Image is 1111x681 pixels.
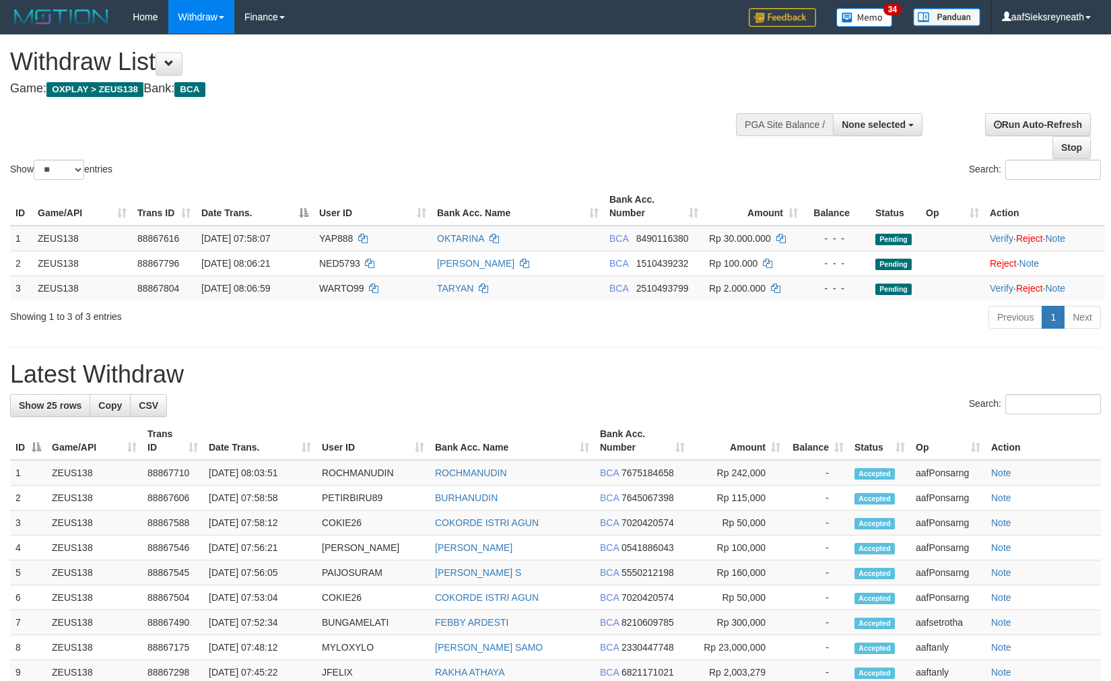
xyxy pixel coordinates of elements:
[1016,233,1043,244] a: Reject
[786,560,849,585] td: -
[10,422,46,460] th: ID: activate to sort column descending
[786,635,849,660] td: -
[786,486,849,511] td: -
[600,642,619,653] span: BCA
[910,511,986,536] td: aafPonsarng
[432,187,604,226] th: Bank Acc. Name: activate to sort column ascending
[988,306,1042,329] a: Previous
[991,667,1011,678] a: Note
[854,493,895,505] span: Accepted
[621,467,674,478] span: Copy 7675184658 to clipboard
[910,635,986,660] td: aaftanly
[690,610,786,635] td: Rp 300,000
[870,187,920,226] th: Status
[690,486,786,511] td: Rp 115,000
[435,492,498,503] a: BURHANUDIN
[316,511,430,536] td: COKIE26
[875,234,912,245] span: Pending
[142,585,203,610] td: 88867504
[600,592,619,603] span: BCA
[46,511,142,536] td: ZEUS138
[991,617,1011,628] a: Note
[690,511,786,536] td: Rp 50,000
[709,258,757,269] span: Rp 100.000
[749,8,816,27] img: Feedback.jpg
[913,8,980,26] img: panduan.png
[10,304,453,323] div: Showing 1 to 3 of 3 entries
[600,542,619,553] span: BCA
[600,492,619,503] span: BCA
[854,468,895,480] span: Accepted
[46,82,143,97] span: OXPLAY > ZEUS138
[786,536,849,560] td: -
[1042,306,1065,329] a: 1
[621,617,674,628] span: Copy 8210609785 to clipboard
[991,592,1011,603] a: Note
[316,486,430,511] td: PETIRBIRU89
[875,259,912,270] span: Pending
[10,361,1101,388] h1: Latest Withdraw
[1005,160,1101,180] input: Search:
[32,187,132,226] th: Game/API: activate to sort column ascending
[437,233,484,244] a: OKTARINA
[991,642,1011,653] a: Note
[142,422,203,460] th: Trans ID: activate to sort column ascending
[621,492,674,503] span: Copy 7645067398 to clipboard
[969,160,1101,180] label: Search:
[142,560,203,585] td: 88867545
[609,283,628,294] span: BCA
[991,517,1011,528] a: Note
[910,486,986,511] td: aafPonsarng
[786,511,849,536] td: -
[875,284,912,295] span: Pending
[90,394,131,417] a: Copy
[600,467,619,478] span: BCA
[435,542,512,553] a: [PERSON_NAME]
[621,642,674,653] span: Copy 2330447748 to clipboard
[984,251,1105,275] td: ·
[969,394,1101,414] label: Search:
[984,226,1105,251] td: · ·
[10,251,32,275] td: 2
[809,282,865,295] div: - - -
[621,667,674,678] span: Copy 6821171021 to clipboard
[203,460,316,486] td: [DATE] 08:03:51
[130,394,167,417] a: CSV
[435,642,543,653] a: [PERSON_NAME] SAMO
[316,536,430,560] td: [PERSON_NAME]
[132,187,196,226] th: Trans ID: activate to sort column ascending
[786,585,849,610] td: -
[854,618,895,629] span: Accepted
[142,511,203,536] td: 88867588
[10,275,32,300] td: 3
[854,643,895,654] span: Accepted
[174,82,205,97] span: BCA
[854,518,895,529] span: Accepted
[910,610,986,635] td: aafsetrotha
[316,585,430,610] td: COKIE26
[46,460,142,486] td: ZEUS138
[10,48,727,75] h1: Withdraw List
[46,610,142,635] td: ZEUS138
[690,460,786,486] td: Rp 242,000
[435,592,539,603] a: COKORDE ISTRI AGUN
[319,258,360,269] span: NED5793
[809,232,865,245] div: - - -
[316,560,430,585] td: PAIJOSURAM
[10,585,46,610] td: 6
[690,585,786,610] td: Rp 50,000
[990,258,1017,269] a: Reject
[803,187,870,226] th: Balance
[32,251,132,275] td: ZEUS138
[46,486,142,511] td: ZEUS138
[883,3,902,15] span: 34
[435,667,504,678] a: RAKHA ATHAYA
[10,394,90,417] a: Show 25 rows
[991,467,1011,478] a: Note
[316,460,430,486] td: ROCHMANUDIN
[704,187,803,226] th: Amount: activate to sort column ascending
[604,187,704,226] th: Bank Acc. Number: activate to sort column ascending
[600,617,619,628] span: BCA
[786,610,849,635] td: -
[842,119,906,130] span: None selected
